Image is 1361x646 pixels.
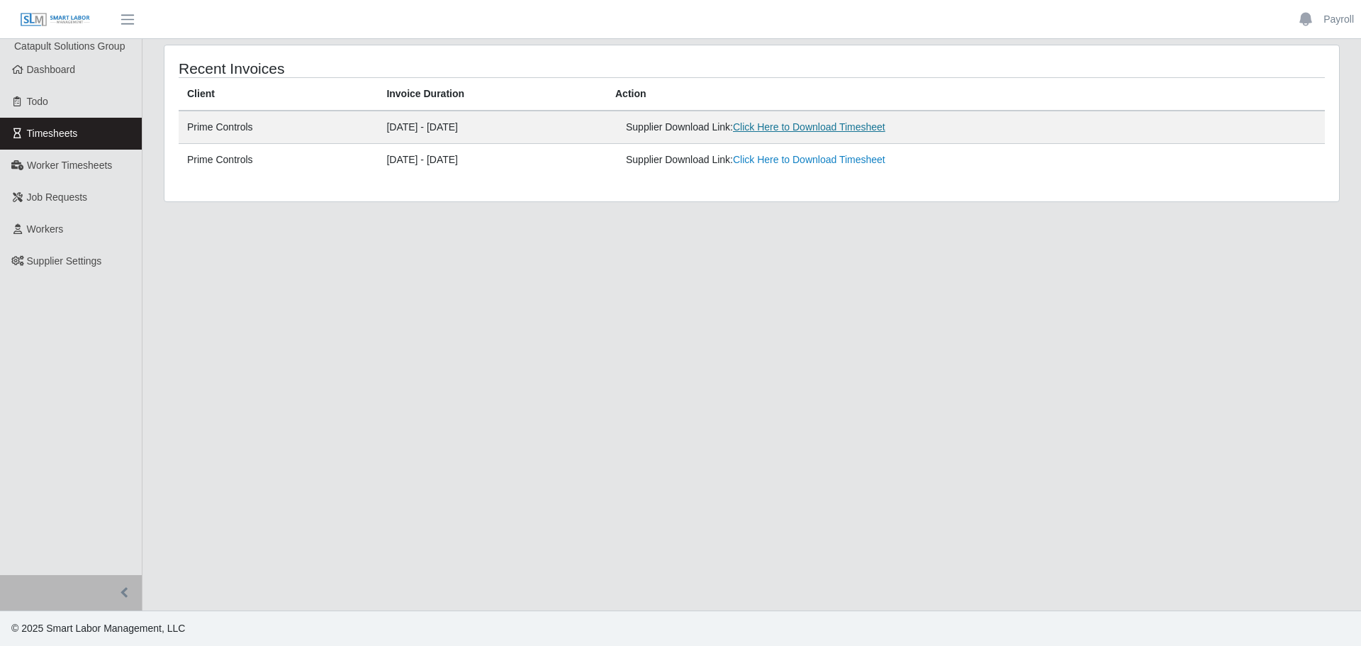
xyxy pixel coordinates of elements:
div: Supplier Download Link: [626,120,1072,135]
th: Action [607,78,1325,111]
div: Supplier Download Link: [626,152,1072,167]
th: Client [179,78,378,111]
td: [DATE] - [DATE] [378,144,607,177]
span: Job Requests [27,191,88,203]
a: Click Here to Download Timesheet [733,154,885,165]
span: Worker Timesheets [27,160,112,171]
img: SLM Logo [20,12,91,28]
span: Workers [27,223,64,235]
td: [DATE] - [DATE] [378,111,607,144]
span: Supplier Settings [27,255,102,267]
th: Invoice Duration [378,78,607,111]
a: Payroll [1323,12,1354,27]
td: Prime Controls [179,144,378,177]
h4: Recent Invoices [179,60,644,77]
td: Prime Controls [179,111,378,144]
a: Click Here to Download Timesheet [733,121,885,133]
span: Catapult Solutions Group [14,40,125,52]
span: Todo [27,96,48,107]
span: © 2025 Smart Labor Management, LLC [11,623,185,634]
span: Timesheets [27,128,78,139]
span: Dashboard [27,64,76,75]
